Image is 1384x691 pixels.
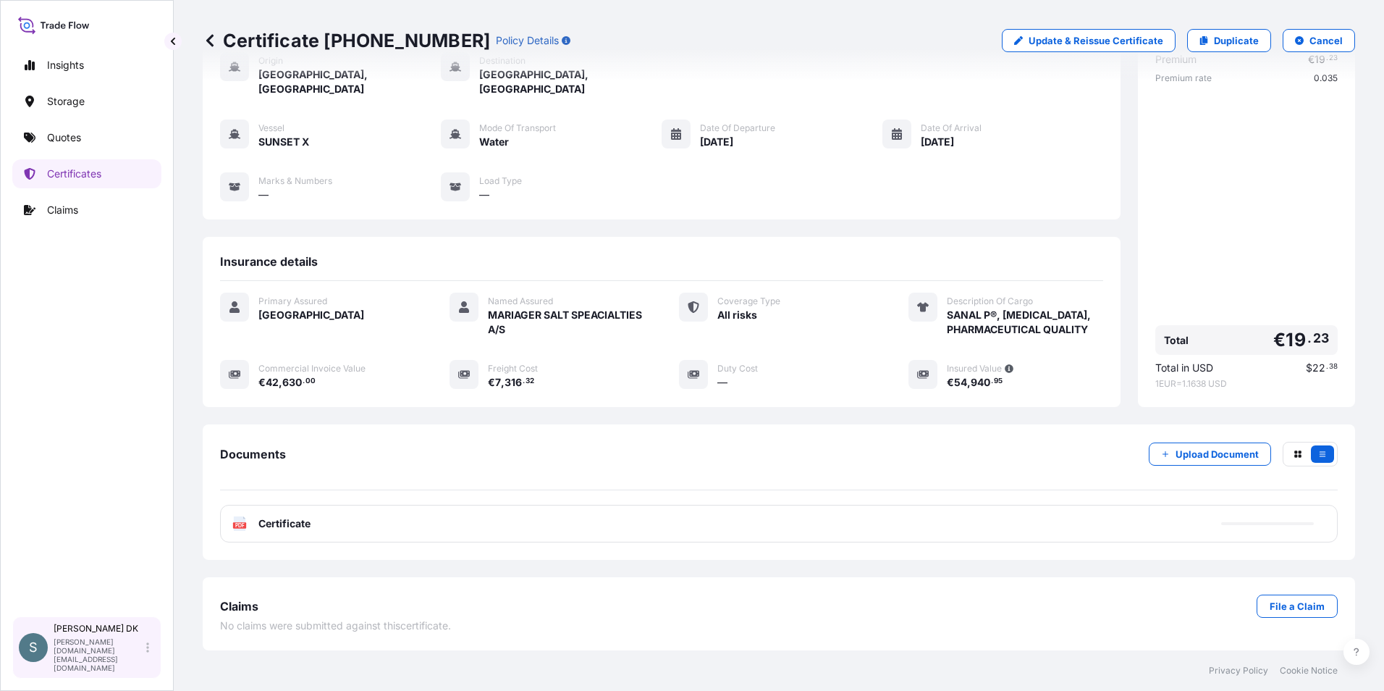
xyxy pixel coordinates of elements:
[947,377,954,388] span: €
[954,377,967,388] span: 54
[526,379,534,384] span: 32
[12,51,161,80] a: Insights
[258,377,266,388] span: €
[203,29,490,52] p: Certificate [PHONE_NUMBER]
[1187,29,1271,52] a: Duplicate
[488,296,553,307] span: Named Assured
[258,175,332,187] span: Marks & Numbers
[258,188,269,202] span: —
[501,377,505,388] span: ,
[47,130,81,145] p: Quotes
[479,67,662,96] span: [GEOGRAPHIC_DATA], [GEOGRAPHIC_DATA]
[1209,665,1268,677] a: Privacy Policy
[1313,334,1329,343] span: 23
[947,296,1033,307] span: Description Of Cargo
[991,379,993,384] span: .
[488,363,538,374] span: Freight Cost
[505,377,522,388] span: 316
[12,196,161,225] a: Claims
[12,159,161,188] a: Certificates
[1155,361,1213,375] span: Total in USD
[258,308,364,322] span: [GEOGRAPHIC_DATA]
[717,308,757,322] span: All risks
[947,363,1002,374] span: Insured Value
[220,599,258,613] span: Claims
[700,122,775,134] span: Date of Departure
[54,623,143,635] p: [PERSON_NAME] DK
[282,377,302,388] span: 630
[1002,29,1176,52] a: Update & Reissue Certificate
[1214,33,1259,48] p: Duplicate
[495,377,501,388] span: 7
[1257,595,1338,618] a: File a Claim
[305,379,316,384] span: 00
[700,135,733,149] span: [DATE]
[1309,33,1343,48] p: Cancel
[479,122,556,134] span: Mode of Transport
[1149,443,1271,466] button: Upload Document
[12,123,161,152] a: Quotes
[717,375,727,390] span: —
[54,637,143,672] p: [PERSON_NAME][DOMAIN_NAME][EMAIL_ADDRESS][DOMAIN_NAME]
[258,67,441,96] span: [GEOGRAPHIC_DATA], [GEOGRAPHIC_DATA]
[479,188,489,202] span: —
[235,523,245,528] text: PDF
[479,135,509,149] span: Water
[488,377,495,388] span: €
[258,363,366,374] span: Commercial Invoice Value
[1286,331,1305,349] span: 19
[921,122,982,134] span: Date of Arrival
[47,58,84,72] p: Insights
[29,640,38,655] span: S
[1155,378,1338,390] span: 1 EUR = 1.1638 USD
[479,175,522,187] span: Load Type
[717,296,780,307] span: Coverage Type
[1273,331,1286,349] span: €
[523,379,525,384] span: .
[921,135,954,149] span: [DATE]
[1176,447,1259,461] p: Upload Document
[1329,364,1338,369] span: 38
[488,308,644,337] span: MARIAGER SALT SPEACIALTIES A/S
[266,377,279,388] span: 42
[1164,333,1189,348] span: Total
[220,254,318,269] span: Insurance details
[947,308,1103,337] span: SANAL P®, [MEDICAL_DATA], PHARMACEUTICAL QUALITY
[1312,363,1325,373] span: 22
[967,377,971,388] span: ,
[12,87,161,116] a: Storage
[258,296,327,307] span: Primary Assured
[717,363,758,374] span: Duty Cost
[1283,29,1355,52] button: Cancel
[258,135,309,149] span: SUNSET X
[496,33,559,48] p: Policy Details
[279,377,282,388] span: ,
[303,379,305,384] span: .
[994,379,1003,384] span: 95
[1306,363,1312,373] span: $
[220,619,451,633] span: No claims were submitted against this certificate .
[1270,599,1325,613] p: File a Claim
[220,447,286,461] span: Documents
[1029,33,1163,48] p: Update & Reissue Certificate
[971,377,990,388] span: 940
[1280,665,1338,677] a: Cookie Notice
[47,94,85,109] p: Storage
[1307,334,1312,343] span: .
[47,167,101,181] p: Certificates
[47,203,78,217] p: Claims
[1326,364,1328,369] span: .
[258,122,284,134] span: Vessel
[258,516,311,531] span: Certificate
